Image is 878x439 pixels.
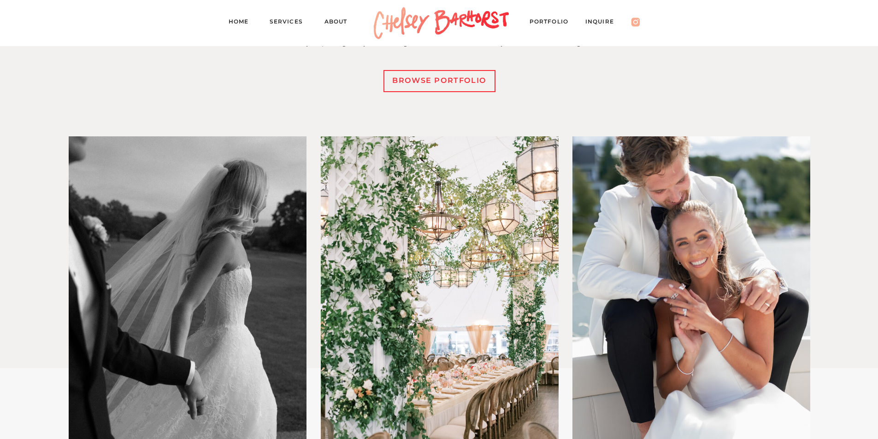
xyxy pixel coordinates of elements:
[262,15,617,51] p: [PERSON_NAME] photographs weddings with heart, presence, and an editorial edge — blending timeles...
[585,17,623,29] a: Inquire
[324,17,356,29] a: About
[270,17,311,29] a: Services
[229,17,256,29] a: Home
[388,74,491,88] a: browse portfolio
[530,17,577,29] a: PORTFOLIO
